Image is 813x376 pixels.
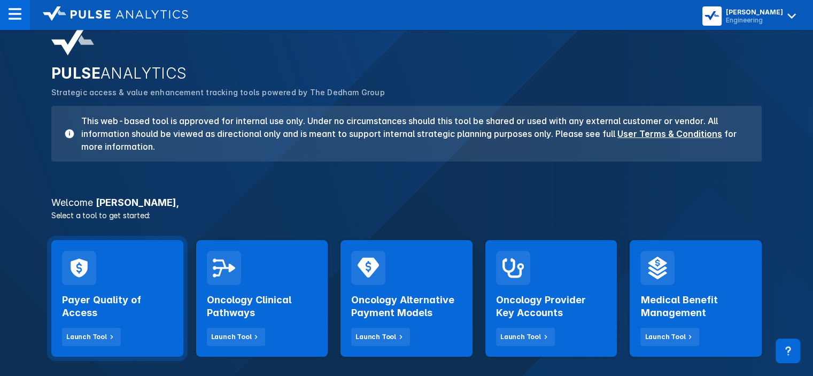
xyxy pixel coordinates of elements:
a: Oncology Alternative Payment ModelsLaunch Tool [340,240,473,357]
a: Oncology Clinical PathwaysLaunch Tool [196,240,328,357]
h2: Medical Benefit Management [640,294,751,319]
a: Medical Benefit ManagementLaunch Tool [630,240,762,357]
button: Launch Tool [351,328,410,346]
h2: Oncology Clinical Pathways [207,294,318,319]
div: Launch Tool [66,332,107,342]
div: Launch Tool [500,332,541,342]
p: Select a tool to get started: [45,210,768,221]
span: Welcome [51,197,93,208]
button: Launch Tool [640,328,699,346]
img: menu--horizontal.svg [9,7,21,20]
h3: This web-based tool is approved for internal use only. Under no circumstances should this tool be... [75,114,749,153]
img: pulse-analytics-logo [51,29,94,56]
h2: PULSE [51,64,762,82]
button: Launch Tool [207,328,266,346]
h3: [PERSON_NAME] , [45,198,768,208]
a: Oncology Provider Key AccountsLaunch Tool [485,240,617,357]
div: Launch Tool [645,332,685,342]
div: Launch Tool [211,332,252,342]
h2: Oncology Alternative Payment Models [351,294,462,319]
div: Launch Tool [355,332,396,342]
div: [PERSON_NAME] [726,8,783,16]
h2: Payer Quality of Access [62,294,173,319]
p: Strategic access & value enhancement tracking tools powered by The Dedham Group [51,87,762,98]
div: Engineering [726,16,783,24]
a: User Terms & Conditions [617,128,722,139]
a: logo [30,6,188,24]
span: ANALYTICS [100,64,187,82]
img: menu button [704,9,719,24]
a: Payer Quality of AccessLaunch Tool [51,240,183,357]
h2: Oncology Provider Key Accounts [496,294,607,319]
div: Contact Support [776,339,800,363]
img: logo [43,6,188,21]
button: Launch Tool [496,328,555,346]
button: Launch Tool [62,328,121,346]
